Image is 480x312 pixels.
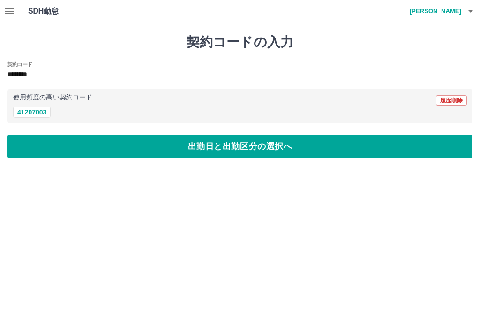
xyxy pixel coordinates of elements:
[7,135,472,158] button: 出勤日と出勤区分の選択へ
[7,61,32,68] h2: 契約コード
[13,94,92,101] p: 使用頻度の高い契約コード
[13,107,51,118] button: 41207003
[7,34,472,50] h1: 契約コードの入力
[436,95,467,106] button: 履歴削除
